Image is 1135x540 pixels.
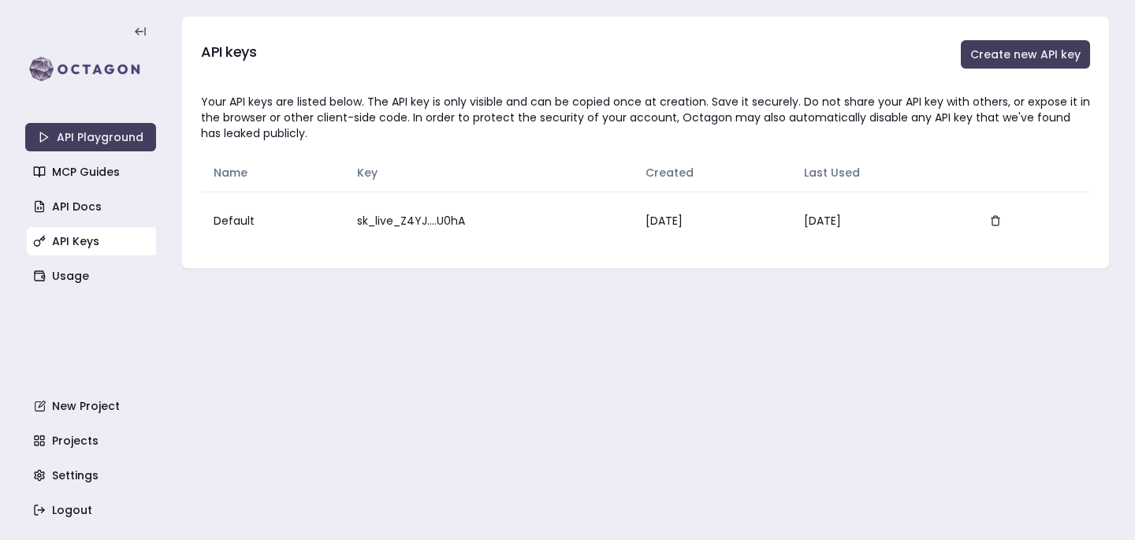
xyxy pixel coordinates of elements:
[27,262,158,290] a: Usage
[791,154,967,192] th: Last Used
[27,227,158,255] a: API Keys
[633,154,791,192] th: Created
[27,392,158,420] a: New Project
[27,192,158,221] a: API Docs
[344,192,633,249] td: sk_live_Z4YJ....U0hA
[25,123,156,151] a: API Playground
[25,54,156,85] img: logo-rect-yK7x_WSZ.svg
[344,154,633,192] th: Key
[201,154,344,192] th: Name
[201,94,1090,141] div: Your API keys are listed below. The API key is only visible and can be copied once at creation. S...
[633,192,791,249] td: [DATE]
[201,41,256,63] h3: API keys
[27,158,158,186] a: MCP Guides
[791,192,967,249] td: [DATE]
[27,426,158,455] a: Projects
[961,40,1090,69] button: Create new API key
[201,192,344,249] td: Default
[27,461,158,490] a: Settings
[27,496,158,524] a: Logout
